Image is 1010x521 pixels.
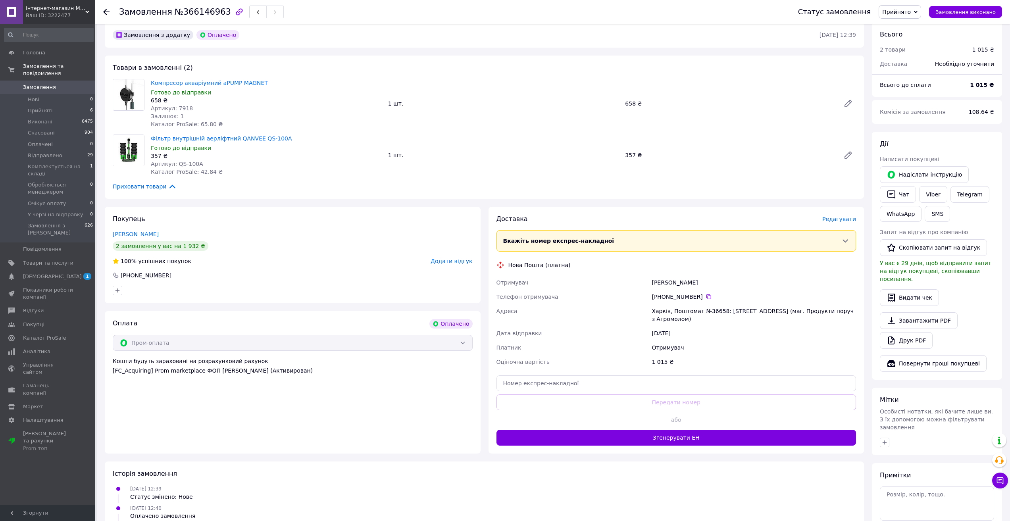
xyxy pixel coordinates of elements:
[151,89,211,96] span: Готово до відправки
[175,7,231,17] span: №366146963
[28,200,66,207] span: Очікує оплату
[840,96,856,112] a: Редагувати
[90,200,93,207] span: 0
[113,215,145,223] span: Покупець
[23,361,73,376] span: Управління сайтом
[23,321,44,328] span: Покупці
[28,211,83,218] span: У черзі на відправку
[23,286,73,301] span: Показники роботи компанії
[880,289,939,306] button: Видати чек
[23,260,73,267] span: Товари та послуги
[506,261,573,269] div: Нова Пошта (платна)
[385,150,622,161] div: 1 шт.
[151,105,193,112] span: Артикул: 7918
[496,359,550,365] span: Оціночна вартість
[880,355,987,372] button: Повернути гроші покупцеві
[28,163,90,177] span: Комплектується на складі
[929,6,1002,18] button: Замовлення виконано
[90,211,93,218] span: 0
[429,319,472,329] div: Оплачено
[820,32,856,38] time: [DATE] 12:39
[880,206,922,222] a: WhatsApp
[151,152,382,160] div: 357 ₴
[496,344,521,351] span: Платник
[23,335,66,342] span: Каталог ProSale
[880,396,899,404] span: Мітки
[28,152,62,159] span: Відправлено
[840,147,856,163] a: Редагувати
[151,135,292,142] a: Фільтр внутрішній аерліфтний QANVEE QS-100A
[880,471,911,479] span: Примітки
[650,304,858,326] div: Харків, Поштомат №36658: [STREET_ADDRESS] (маг. Продукти поруч з Агромолом)
[496,308,518,314] span: Адреса
[23,417,63,424] span: Налаштування
[880,260,991,282] span: У вас є 29 днів, щоб відправити запит на відгук покупцеві, скопіювавши посилання.
[23,445,73,452] div: Prom топ
[992,473,1008,488] button: Чат з покупцем
[925,206,950,222] button: SMS
[496,279,529,286] span: Отримувач
[385,98,622,109] div: 1 шт.
[28,96,39,103] span: Нові
[23,246,62,253] span: Повідомлення
[503,238,614,244] span: Вкажіть номер експрес-накладної
[26,12,95,19] div: Ваш ID: 3222477
[151,113,184,119] span: Залишок: 1
[113,367,473,375] div: [FC_Acquiring] Prom marketplace ФОП [PERSON_NAME] (Активирован)
[880,140,888,148] span: Дії
[151,96,382,104] div: 658 ₴
[151,121,223,127] span: Каталог ProSale: 65.80 ₴
[151,169,223,175] span: Каталог ProSale: 42.84 ₴
[880,332,933,349] a: Друк PDF
[90,107,93,114] span: 6
[113,231,159,237] a: [PERSON_NAME]
[90,163,93,177] span: 1
[28,107,52,114] span: Прийняті
[950,186,989,203] a: Telegram
[85,222,93,236] span: 626
[113,470,177,477] span: Історія замовлення
[880,312,958,329] a: Завантажити PDF
[90,181,93,196] span: 0
[151,161,203,167] span: Артикул: QS-100A
[23,403,43,410] span: Маркет
[23,84,56,91] span: Замовлення
[880,239,987,256] button: Скопіювати запит на відгук
[23,430,73,452] span: [PERSON_NAME] та рахунки
[496,215,528,223] span: Доставка
[113,241,208,251] div: 2 замовлення у вас на 1 932 ₴
[880,156,939,162] span: Написати покупцеві
[935,9,996,15] span: Замовлення виконано
[4,28,94,42] input: Пошук
[130,506,162,511] span: [DATE] 12:40
[23,49,45,56] span: Головна
[90,141,93,148] span: 0
[151,145,211,151] span: Готово до відправки
[650,326,858,340] div: [DATE]
[622,150,837,161] div: 357 ₴
[83,273,91,280] span: 1
[28,181,90,196] span: Обробляється менеджером
[119,7,172,17] span: Замовлення
[969,109,994,115] span: 108.64 ₴
[113,79,144,110] img: Компресор акваріумний aPUMP MAGNET
[113,30,193,40] div: Замовлення з додатку
[880,408,993,431] span: Особисті нотатки, які бачите лише ви. З їх допомогою можна фільтрувати замовлення
[85,129,93,136] span: 904
[798,8,871,16] div: Статус замовлення
[151,80,268,86] a: Компресор акваріумний aPUMP MAGNET
[880,61,907,67] span: Доставка
[113,257,191,265] div: успішних покупок
[23,307,44,314] span: Відгуки
[28,118,52,125] span: Виконані
[880,186,916,203] button: Чат
[622,98,837,109] div: 658 ₴
[919,186,947,203] a: Viber
[130,493,193,501] div: Статус змінено: Нове
[28,141,53,148] span: Оплачені
[650,355,858,369] div: 1 015 ₴
[82,118,93,125] span: 6475
[650,275,858,290] div: [PERSON_NAME]
[23,273,82,280] span: [DEMOGRAPHIC_DATA]
[130,512,195,520] div: Оплачено замовлення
